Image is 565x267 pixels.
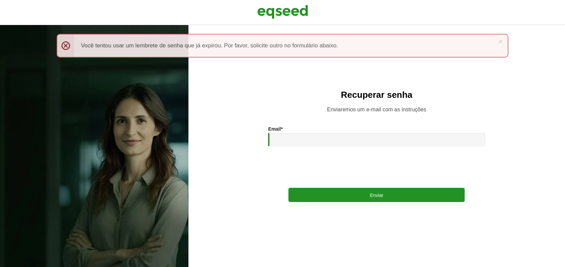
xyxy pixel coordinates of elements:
p: Enviaremos um e-mail com as instruções [202,106,551,113]
iframe: reCAPTCHA [325,153,428,179]
div: Você tentou usar um lembrete de senha que já expirou. Por favor, solicite outro no formulário aba... [57,34,509,58]
h2: Recuperar senha [202,90,551,100]
button: Enviar [288,188,465,202]
a: × [499,38,503,45]
label: Email [268,127,283,131]
span: Este campo é obrigatório. [281,126,283,132]
img: EqSeed Logo [257,3,308,20]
